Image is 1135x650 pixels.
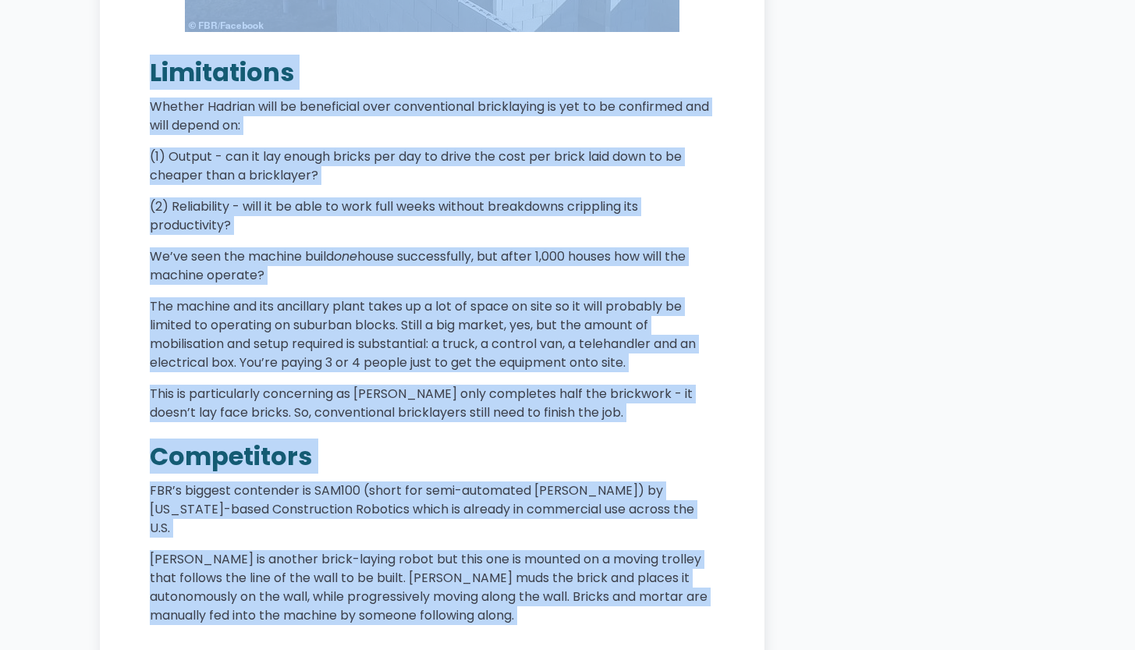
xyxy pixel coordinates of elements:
p: [PERSON_NAME] is another brick-laying robot but this one is mounted on a moving trolley that foll... [150,550,715,625]
strong: Competitors [150,439,312,474]
p: This is particularly concerning as [PERSON_NAME] only completes half the brickwork - it doesn’t l... [150,385,715,422]
p: FBR’s biggest contender is SAM100 (short for semi-automated [PERSON_NAME]) by [US_STATE]-based Co... [150,481,715,538]
p: We’ve seen the machine build house successfully, but after 1,000 houses how will the machine oper... [150,247,715,285]
strong: Limitations [150,55,294,90]
p: (2) Reliability - will it be able to work full weeks without breakdowns crippling its productivity? [150,197,715,235]
p: (1) Output - can it lay enough bricks per day to drive the cost per brick laid down to be cheaper... [150,147,715,185]
em: one [334,247,357,265]
p: The machine and its ancillary plant takes up a lot of space on site so it will probably be limite... [150,297,715,372]
p: Whether Hadrian will be beneficial over conventional bricklaying is yet to be confirmed and will ... [150,98,715,135]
